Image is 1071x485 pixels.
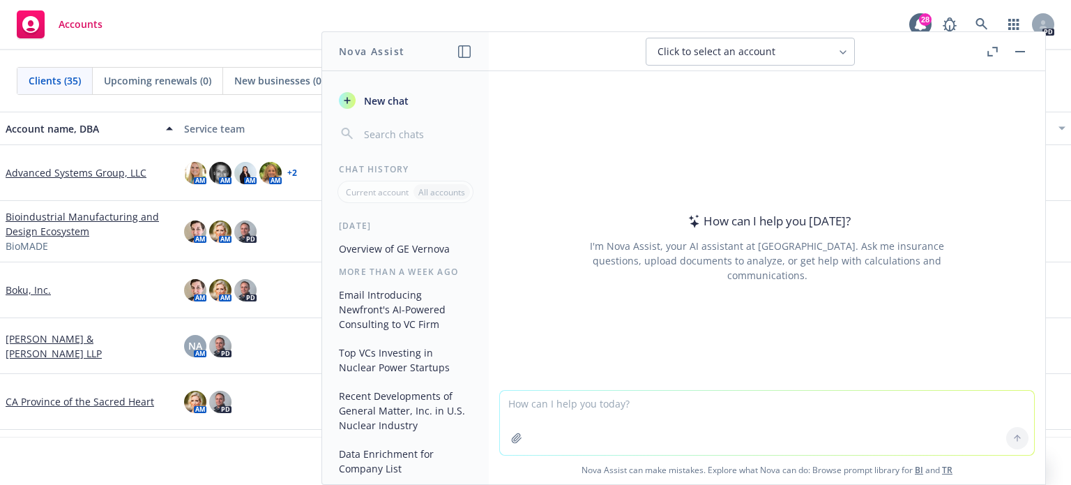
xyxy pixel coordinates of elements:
a: Report a Bug [936,10,964,38]
a: + 2 [287,169,297,177]
a: BI [915,464,923,476]
img: photo [184,162,206,184]
span: Accounts [59,19,102,30]
span: Nova Assist can make mistakes. Explore what Nova can do: Browse prompt library for and [494,456,1040,484]
a: Switch app [1000,10,1028,38]
img: photo [184,391,206,413]
p: All accounts [418,186,465,198]
button: Click to select an account [646,38,855,66]
a: Accounts [11,5,108,44]
a: [PERSON_NAME] & [PERSON_NAME] LLP [6,331,173,361]
div: [DATE] [322,220,489,232]
div: How can I help you [DATE]? [684,212,851,230]
span: BioMADE [6,239,48,253]
span: New chat [361,94,409,108]
div: 28 [919,13,932,26]
button: Top VCs Investing in Nuclear Power Startups [333,341,478,379]
p: Current account [346,186,409,198]
input: Search chats [361,124,472,144]
img: photo [234,221,257,243]
div: I'm Nova Assist, your AI assistant at [GEOGRAPHIC_DATA]. Ask me insurance questions, upload docum... [571,239,963,283]
button: Email Introducing Newfront's AI-Powered Consulting to VC Firm [333,283,478,336]
img: photo [184,221,206,243]
div: More than a week ago [322,266,489,278]
img: photo [209,391,231,413]
button: Overview of GE Vernova [333,237,478,260]
h1: Nova Assist [339,44,404,59]
a: Advanced Systems Group, LLC [6,165,146,180]
a: TR [942,464,952,476]
button: New chat [333,88,478,113]
a: Bioindustrial Manufacturing and Design Ecosystem [6,209,173,239]
span: Upcoming renewals (0) [104,73,211,88]
img: photo [209,221,231,243]
img: photo [209,335,231,357]
span: Clients (35) [29,73,81,88]
img: photo [259,162,282,184]
div: Account name, DBA [6,121,158,136]
img: photo [234,279,257,301]
button: Data Enrichment for Company List [333,442,478,480]
span: NA [188,338,202,353]
a: Boku, Inc. [6,283,51,297]
div: Service team [184,121,351,136]
img: photo [234,162,257,184]
span: Click to select an account [658,45,775,59]
button: Service team [178,112,357,145]
a: Search [968,10,996,38]
div: Chat History [322,163,489,175]
a: CA Province of the Sacred Heart [6,394,154,409]
img: photo [209,279,231,301]
img: photo [184,279,206,301]
button: Recent Developments of General Matter, Inc. in U.S. Nuclear Industry [333,385,478,437]
img: photo [209,162,231,184]
span: New businesses (0) [234,73,324,88]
